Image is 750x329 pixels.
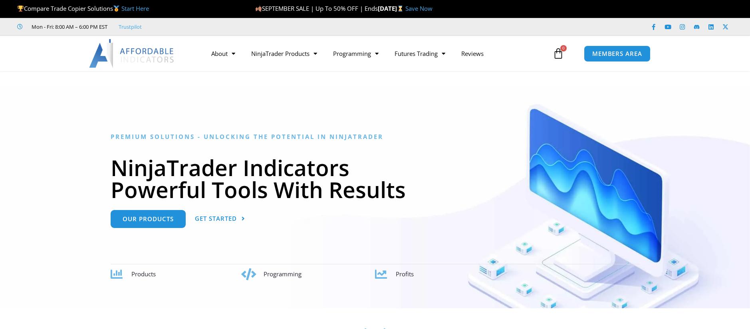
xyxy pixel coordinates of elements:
span: Profits [396,270,414,278]
span: Products [131,270,156,278]
a: Futures Trading [387,44,453,63]
span: SEPTEMBER SALE | Up To 50% OFF | Ends [255,4,378,12]
a: NinjaTrader Products [243,44,325,63]
img: 🍂 [256,6,262,12]
img: 🥇 [113,6,119,12]
span: MEMBERS AREA [592,51,642,57]
span: Get Started [195,216,237,222]
img: LogoAI | Affordable Indicators – NinjaTrader [89,39,175,68]
a: About [203,44,243,63]
a: Programming [325,44,387,63]
h1: NinjaTrader Indicators Powerful Tools With Results [111,157,640,200]
a: Start Here [121,4,149,12]
a: 0 [541,42,576,65]
h6: Premium Solutions - Unlocking the Potential in NinjaTrader [111,133,640,141]
img: ⌛ [397,6,403,12]
a: Get Started [195,210,245,228]
span: 0 [560,45,567,52]
a: Save Now [405,4,433,12]
span: Mon - Fri: 8:00 AM – 6:00 PM EST [30,22,107,32]
a: Trustpilot [119,22,142,32]
img: 🏆 [18,6,24,12]
nav: Menu [203,44,551,63]
span: Compare Trade Copier Solutions [17,4,149,12]
strong: [DATE] [378,4,405,12]
a: MEMBERS AREA [584,46,651,62]
span: Our Products [123,216,174,222]
a: Our Products [111,210,186,228]
a: Reviews [453,44,492,63]
span: Programming [264,270,302,278]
